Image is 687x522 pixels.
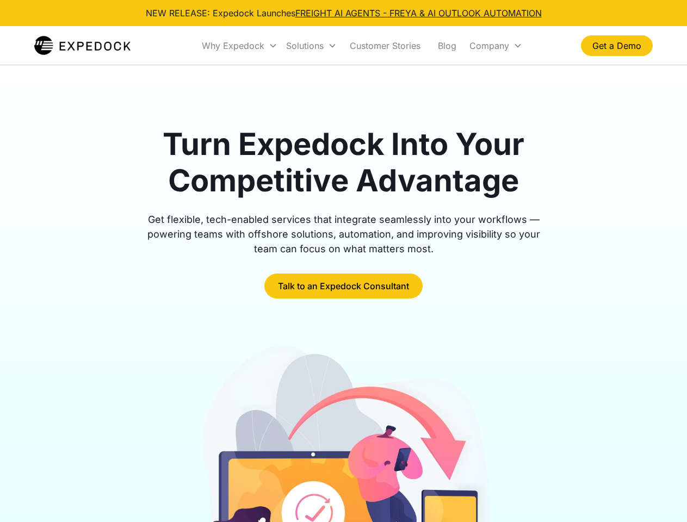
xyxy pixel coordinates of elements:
[135,212,553,256] div: Get flexible, tech-enabled services that integrate seamlessly into your workflows — powering team...
[146,7,542,20] div: NEW RELEASE: Expedock Launches
[286,40,324,51] div: Solutions
[135,126,553,199] h1: Turn Expedock Into Your Competitive Advantage
[633,470,687,522] iframe: Chat Widget
[202,40,264,51] div: Why Expedock
[34,35,131,57] a: home
[429,27,465,64] a: Blog
[581,35,653,56] a: Get a Demo
[295,8,542,18] a: FREIGHT AI AGENTS - FREYA & AI OUTLOOK AUTOMATION
[264,274,423,299] a: Talk to an Expedock Consultant
[341,27,429,64] a: Customer Stories
[34,35,131,57] img: Expedock Logo
[282,27,341,64] div: Solutions
[465,27,527,64] div: Company
[197,27,282,64] div: Why Expedock
[469,40,509,51] div: Company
